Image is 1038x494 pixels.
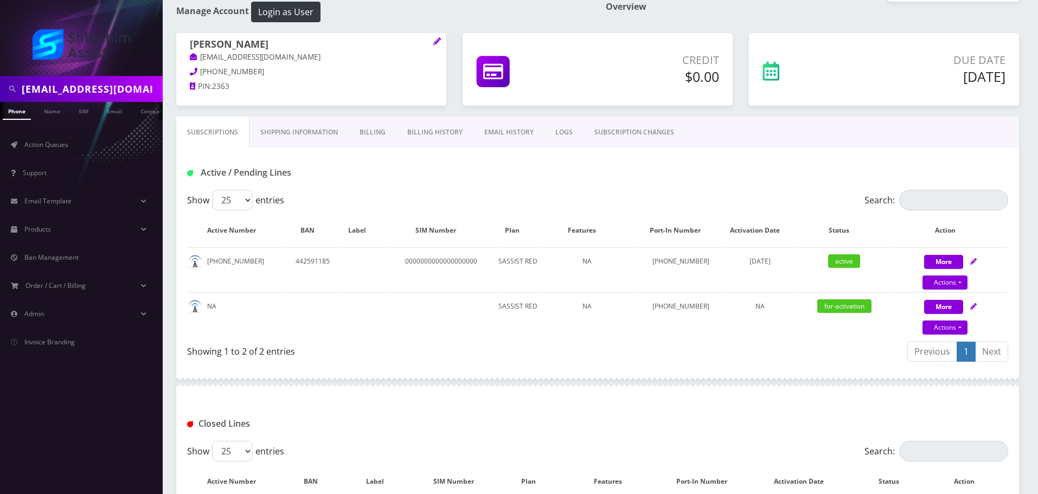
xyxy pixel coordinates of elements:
[73,102,94,119] a: SIM
[584,117,685,148] a: SUBSCRIPTION CHANGES
[3,102,31,120] a: Phone
[188,255,202,268] img: default.png
[212,190,253,210] select: Showentries
[899,441,1008,461] input: Search:
[498,292,538,336] td: SASSIST RED
[188,215,285,246] th: Active Number: activate to sort column ascending
[24,253,79,262] span: Ban Management
[176,117,249,148] a: Subscriptions
[212,441,253,461] select: Showentries
[584,68,719,85] h5: $0.00
[924,300,963,314] button: More
[188,292,285,336] td: NA
[190,81,212,92] a: PIN:
[39,102,66,119] a: Name
[286,215,339,246] th: BAN: activate to sort column ascending
[817,299,872,313] span: for-activation
[544,117,584,148] a: LOGS
[187,168,450,178] h1: Active / Pending Lines
[584,52,719,68] p: Credit
[637,247,725,291] td: [PHONE_NUMBER]
[539,292,636,336] td: NA
[188,300,202,313] img: default.png
[975,342,1008,362] a: Next
[637,292,725,336] td: [PHONE_NUMBER]
[187,419,450,429] h1: Closed Lines
[349,117,396,148] a: Billing
[249,5,321,17] a: Login as User
[749,256,771,266] span: [DATE]
[24,309,44,318] span: Admin
[924,255,963,269] button: More
[33,29,130,60] img: Shluchim Assist
[22,79,160,99] input: Search in Company
[187,421,193,427] img: Closed Lines
[187,441,284,461] label: Show entries
[957,342,976,362] a: 1
[101,102,127,119] a: Email
[498,215,538,246] th: Plan: activate to sort column ascending
[25,281,86,290] span: Order / Cart / Billing
[386,247,497,291] td: 0000000000000000000
[922,275,967,290] a: Actions
[796,215,893,246] th: Status: activate to sort column ascending
[340,215,385,246] th: Label: activate to sort column ascending
[386,215,497,246] th: SIM Number: activate to sort column ascending
[498,247,538,291] td: SASSIST RED
[251,2,321,22] button: Login as User
[249,117,349,148] a: Shipping Information
[849,52,1005,68] p: Due Date
[606,2,1019,12] h1: Overview
[849,68,1005,85] h5: [DATE]
[899,190,1008,210] input: Search:
[286,247,339,291] td: 442591185
[473,117,544,148] a: EMAIL HISTORY
[24,337,75,347] span: Invoice Branding
[188,247,285,291] td: [PHONE_NUMBER]
[24,140,68,149] span: Action Queues
[864,190,1008,210] label: Search:
[922,320,967,335] a: Actions
[212,81,229,91] span: 2363
[24,196,72,206] span: Email Template
[864,441,1008,461] label: Search:
[23,168,47,177] span: Support
[190,52,321,63] a: [EMAIL_ADDRESS][DOMAIN_NAME]
[539,215,636,246] th: Features: activate to sort column ascending
[907,342,957,362] a: Previous
[755,301,765,311] span: NA
[187,341,590,358] div: Showing 1 to 2 of 2 entries
[894,215,1007,246] th: Action: activate to sort column ascending
[200,67,264,76] span: [PHONE_NUMBER]
[726,215,794,246] th: Activation Date: activate to sort column ascending
[187,190,284,210] label: Show entries
[24,224,51,234] span: Products
[187,170,193,176] img: Active / Pending Lines
[135,102,171,119] a: Company
[637,215,725,246] th: Port-In Number: activate to sort column ascending
[190,39,433,52] h1: [PERSON_NAME]
[828,254,860,268] span: active
[539,247,636,291] td: NA
[176,2,590,22] h1: Manage Account
[396,117,473,148] a: Billing History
